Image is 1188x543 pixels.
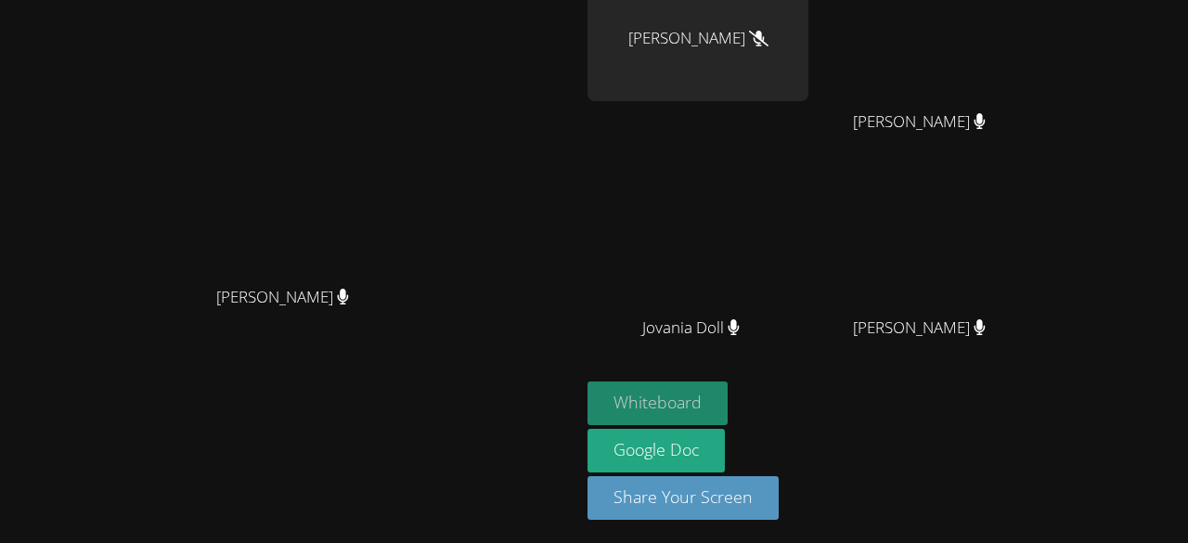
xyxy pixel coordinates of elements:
[216,284,349,311] span: [PERSON_NAME]
[853,109,986,136] span: [PERSON_NAME]
[588,429,725,472] a: Google Doc
[588,381,728,425] button: Whiteboard
[588,476,779,520] button: Share Your Screen
[853,315,986,342] span: [PERSON_NAME]
[642,315,740,342] span: Jovania Doll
